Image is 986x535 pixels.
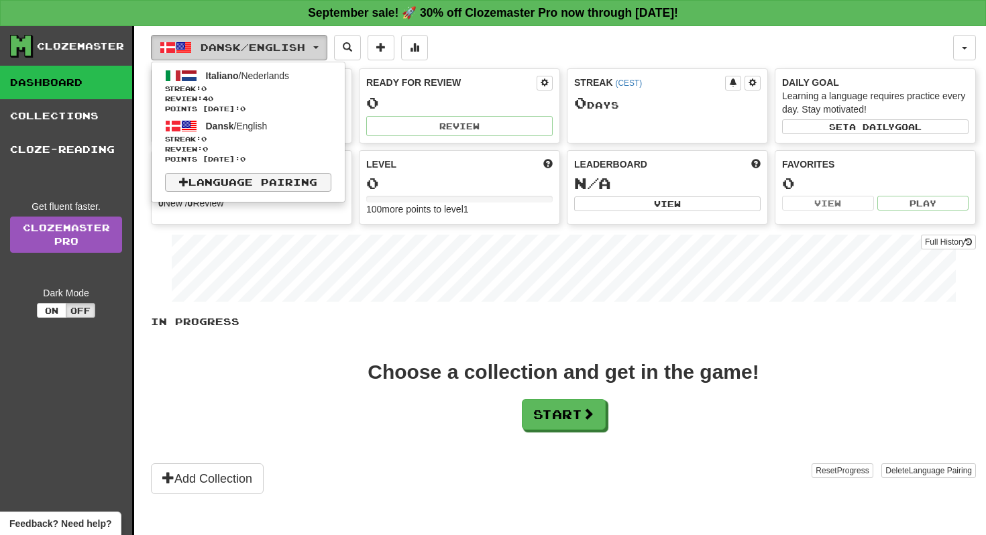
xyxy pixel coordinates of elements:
[881,463,976,478] button: DeleteLanguage Pairing
[401,35,428,60] button: More stats
[615,78,642,88] a: (CEST)
[366,202,553,216] div: 100 more points to level 1
[152,66,345,116] a: Italiano/NederlandsStreak:0 Review:40Points [DATE]:0
[812,463,873,478] button: ResetProgress
[165,104,331,114] span: Points [DATE]: 0
[334,35,361,60] button: Search sentences
[10,200,122,213] div: Get fluent faster.
[366,95,553,111] div: 0
[37,40,124,53] div: Clozemaster
[165,134,331,144] span: Streak:
[151,35,327,60] button: Dansk/English
[10,217,122,253] a: ClozemasterPro
[368,35,394,60] button: Add sentence to collection
[201,135,207,143] span: 0
[206,70,290,81] span: / Nederlands
[206,121,234,131] span: Dansk
[37,303,66,318] button: On
[165,94,331,104] span: Review: 40
[366,175,553,192] div: 0
[10,286,122,300] div: Dark Mode
[574,93,587,112] span: 0
[158,198,164,209] strong: 0
[574,95,761,112] div: Day s
[158,196,345,210] div: New / Review
[837,466,869,475] span: Progress
[782,76,969,89] div: Daily Goal
[782,158,969,171] div: Favorites
[368,362,759,382] div: Choose a collection and get in the game!
[165,144,331,154] span: Review: 0
[201,42,305,53] span: Dansk / English
[366,76,537,89] div: Ready for Review
[782,196,874,211] button: View
[188,198,193,209] strong: 0
[206,70,239,81] span: Italiano
[66,303,95,318] button: Off
[849,122,895,131] span: a daily
[751,158,761,171] span: This week in points, UTC
[574,158,647,171] span: Leaderboard
[543,158,553,171] span: Score more points to level up
[366,116,553,136] button: Review
[574,76,725,89] div: Streak
[522,399,606,430] button: Start
[909,466,972,475] span: Language Pairing
[877,196,969,211] button: Play
[574,196,761,211] button: View
[574,174,611,192] span: N/A
[165,154,331,164] span: Points [DATE]: 0
[9,517,111,530] span: Open feedback widget
[782,175,969,192] div: 0
[921,235,976,249] button: Full History
[152,116,345,166] a: Dansk/EnglishStreak:0 Review:0Points [DATE]:0
[206,121,268,131] span: / English
[308,6,678,19] strong: September sale! 🚀 30% off Clozemaster Pro now through [DATE]!
[201,84,207,93] span: 0
[366,158,396,171] span: Level
[782,119,969,134] button: Seta dailygoal
[782,89,969,116] div: Learning a language requires practice every day. Stay motivated!
[165,84,331,94] span: Streak:
[151,315,976,329] p: In Progress
[165,173,331,192] a: Language Pairing
[151,463,264,494] button: Add Collection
